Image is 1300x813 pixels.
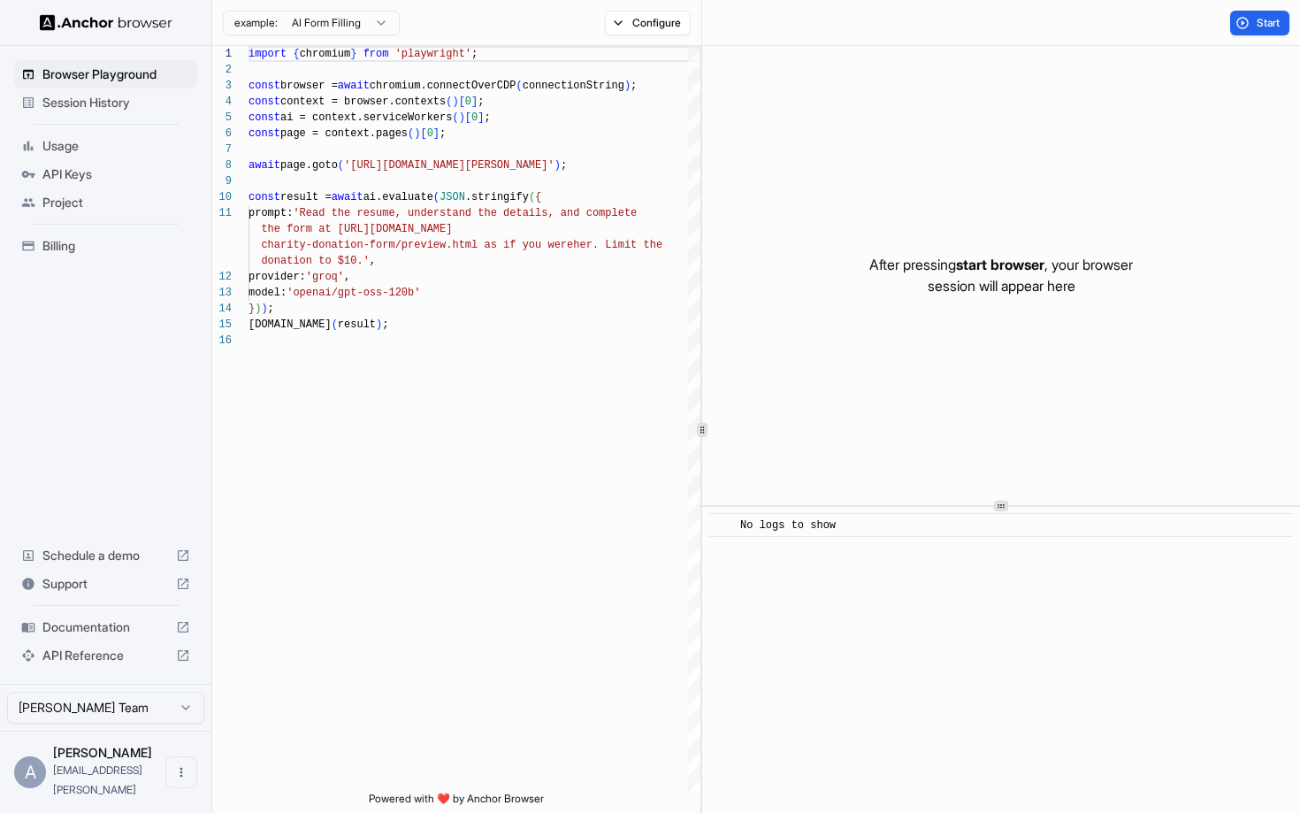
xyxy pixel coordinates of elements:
span: await [249,159,280,172]
span: ; [471,48,478,60]
span: ; [478,96,484,108]
span: const [249,127,280,140]
span: } [350,48,356,60]
span: ai.evaluate [363,191,433,203]
span: Start [1257,16,1281,30]
div: 14 [212,301,232,317]
span: example: [234,16,278,30]
span: [ [465,111,471,124]
span: ) [452,96,458,108]
span: model: [249,287,287,299]
span: provider: [249,271,306,283]
span: { [293,48,299,60]
span: the form at [URL][DOMAIN_NAME] [261,223,452,235]
div: Browser Playground [14,60,197,88]
span: charity-donation-form/preview.html as if you were [261,239,573,251]
span: ( [408,127,414,140]
span: [DOMAIN_NAME] [249,318,332,331]
div: 12 [212,269,232,285]
span: start browser [956,256,1044,273]
span: ) [376,318,382,331]
div: 15 [212,317,232,333]
span: [ [420,127,426,140]
div: 11 [212,205,232,221]
span: Powered with ❤️ by Anchor Browser [369,792,544,813]
span: ) [554,159,561,172]
span: Aman Varyani [53,745,152,760]
span: ( [433,191,440,203]
span: from [363,48,389,60]
div: Project [14,188,197,217]
span: Support [42,575,169,593]
span: context = browser.contexts [280,96,446,108]
div: 7 [212,142,232,157]
span: page.goto [280,159,338,172]
span: const [249,111,280,124]
span: Browser Playground [42,65,190,83]
div: API Keys [14,160,197,188]
span: Usage [42,137,190,155]
span: ( [332,318,338,331]
span: ( [446,96,452,108]
div: 6 [212,126,232,142]
div: Usage [14,132,197,160]
div: 5 [212,110,232,126]
button: Open menu [165,756,197,788]
span: ) [624,80,631,92]
span: , [370,255,376,267]
span: result = [280,191,332,203]
div: 10 [212,189,232,205]
span: await [338,80,370,92]
span: ( [516,80,522,92]
span: connectionString [523,80,624,92]
span: Project [42,194,190,211]
span: result [338,318,376,331]
span: 'Read the resume, understand the details, and comp [293,207,611,219]
span: '[URL][DOMAIN_NAME][PERSON_NAME]' [344,159,554,172]
span: await [332,191,363,203]
button: Start [1230,11,1289,35]
div: 9 [212,173,232,189]
span: 'openai/gpt-oss-120b' [287,287,420,299]
span: ) [255,303,261,315]
span: chromium.connectOverCDP [370,80,516,92]
div: 16 [212,333,232,349]
span: aman@vink.ai [53,763,142,796]
span: ; [440,127,446,140]
span: const [249,191,280,203]
span: 'playwright' [395,48,471,60]
button: Configure [605,11,691,35]
span: Session History [42,94,190,111]
span: her. Limit the [573,239,662,251]
div: Schedule a demo [14,541,197,570]
div: Support [14,570,197,598]
span: browser = [280,80,338,92]
span: Documentation [42,618,169,636]
span: 0 [427,127,433,140]
span: ) [459,111,465,124]
div: 3 [212,78,232,94]
span: [ [459,96,465,108]
div: 1 [212,46,232,62]
div: 13 [212,285,232,301]
span: ; [561,159,567,172]
span: JSON [440,191,465,203]
span: API Keys [42,165,190,183]
span: Schedule a demo [42,547,169,564]
span: ​ [718,517,727,534]
span: lete [611,207,637,219]
span: .stringify [465,191,529,203]
span: No logs to show [740,519,836,532]
span: { [535,191,541,203]
div: API Reference [14,641,197,670]
div: 8 [212,157,232,173]
span: ] [471,96,478,108]
span: Billing [42,237,190,255]
span: ] [433,127,440,140]
span: ( [529,191,535,203]
span: chromium [300,48,351,60]
span: ; [631,80,637,92]
span: 0 [471,111,478,124]
p: After pressing , your browser session will appear here [869,254,1133,296]
div: A [14,756,46,788]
